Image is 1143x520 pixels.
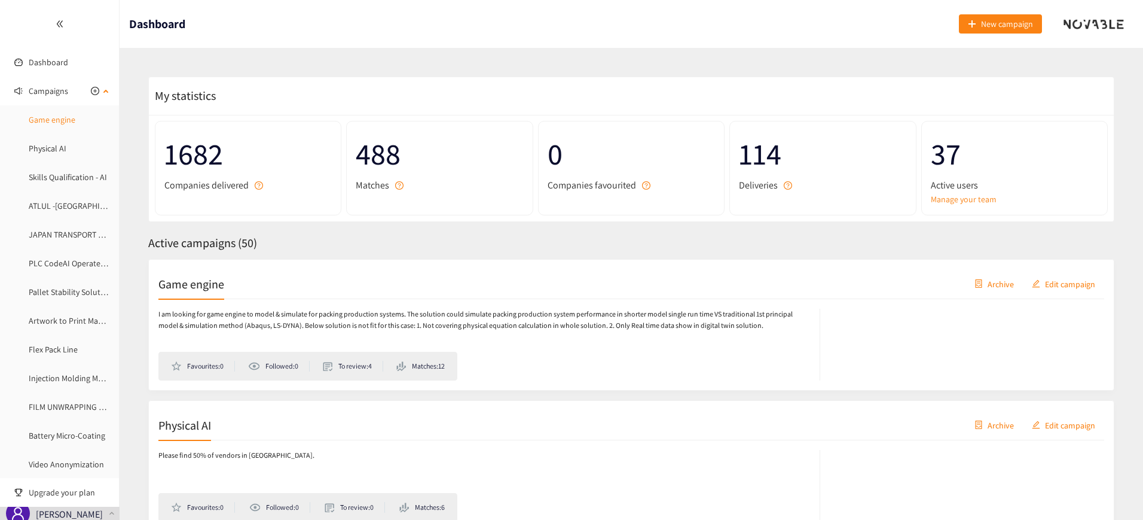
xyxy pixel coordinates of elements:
[29,143,66,154] a: Physical AI
[988,277,1014,290] span: Archive
[56,20,64,28] span: double-left
[981,17,1033,31] span: New campaign
[29,315,135,326] a: Artwork to Print Management
[395,181,404,190] span: question-circle
[739,178,778,193] span: Deliveries
[29,481,110,504] span: Upgrade your plan
[149,88,216,104] span: My statistics
[931,178,978,193] span: Active users
[548,178,636,193] span: Companies favourited
[248,361,309,372] li: Followed: 0
[1032,279,1040,289] span: edit
[325,502,385,513] li: To review: 0
[29,229,189,240] a: JAPAN TRANSPORT AGGREGATION PLATFORM
[171,361,235,372] li: Favourites: 0
[29,402,146,412] a: FILM UNWRAPPING AUTOMATION
[356,178,389,193] span: Matches
[29,200,129,211] a: ATLUL -[GEOGRAPHIC_DATA]
[158,450,314,461] p: Please find 50% of vendors in [GEOGRAPHIC_DATA].
[29,344,78,355] a: Flex Pack Line
[1023,274,1104,293] button: editEdit campaign
[29,57,68,68] a: Dashboard
[356,130,523,178] span: 488
[959,14,1042,34] button: plusNew campaign
[642,181,650,190] span: question-circle
[548,130,715,178] span: 0
[158,416,211,433] h2: Physical AI
[14,488,23,497] span: trophy
[29,430,105,441] a: Battery Micro-Coating
[974,421,983,430] span: container
[29,79,68,103] span: Campaigns
[164,178,249,193] span: Companies delivered
[148,259,1114,391] a: Game enginecontainerArchiveeditEdit campaignI am looking for game engine to model & simulate for ...
[255,181,263,190] span: question-circle
[1032,421,1040,430] span: edit
[988,418,1014,431] span: Archive
[171,502,235,513] li: Favourites: 0
[29,114,75,125] a: Game engine
[29,258,148,269] a: PLC CodeAI Operate Maintenance
[1083,463,1143,520] iframe: Chat Widget
[1045,277,1095,290] span: Edit campaign
[29,459,104,470] a: Video Anonymization
[164,130,332,178] span: 1682
[965,274,1023,293] button: containerArchive
[29,373,114,384] a: Injection Molding Model
[931,193,1098,206] a: Manage your team
[148,235,257,251] span: Active campaigns ( 50 )
[739,130,906,178] span: 114
[399,502,445,513] li: Matches: 6
[968,20,976,29] span: plus
[965,415,1023,434] button: containerArchive
[784,181,792,190] span: question-circle
[1023,415,1104,434] button: editEdit campaign
[158,275,224,292] h2: Game engine
[29,172,107,183] a: Skills Qualification - AI
[323,361,383,372] li: To review: 4
[974,279,983,289] span: container
[1045,418,1095,431] span: Edit campaign
[931,130,1098,178] span: 37
[14,87,23,95] span: sound
[29,287,115,297] a: Pallet Stability Solutions
[158,309,808,332] p: I am looking for game engine to model & simulate for packing production systems. The solution cou...
[91,87,99,95] span: plus-circle
[249,502,310,513] li: Followed: 0
[396,361,445,372] li: Matches: 12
